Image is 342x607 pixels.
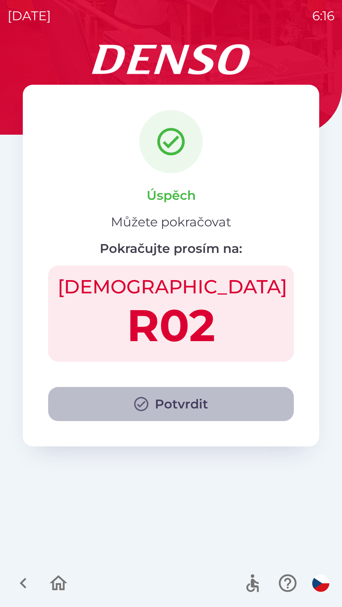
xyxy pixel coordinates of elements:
img: cs flag [312,575,329,592]
p: Můžete pokračovat [111,212,231,231]
p: Úspěch [147,186,196,205]
p: [DATE] [8,6,51,25]
p: 6:16 [312,6,334,25]
h1: R02 [58,298,284,352]
button: Potvrdit [48,387,294,421]
p: Pokračujte prosím na: [100,239,242,258]
img: Logo [23,44,319,75]
h2: [DEMOGRAPHIC_DATA] [58,275,284,298]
